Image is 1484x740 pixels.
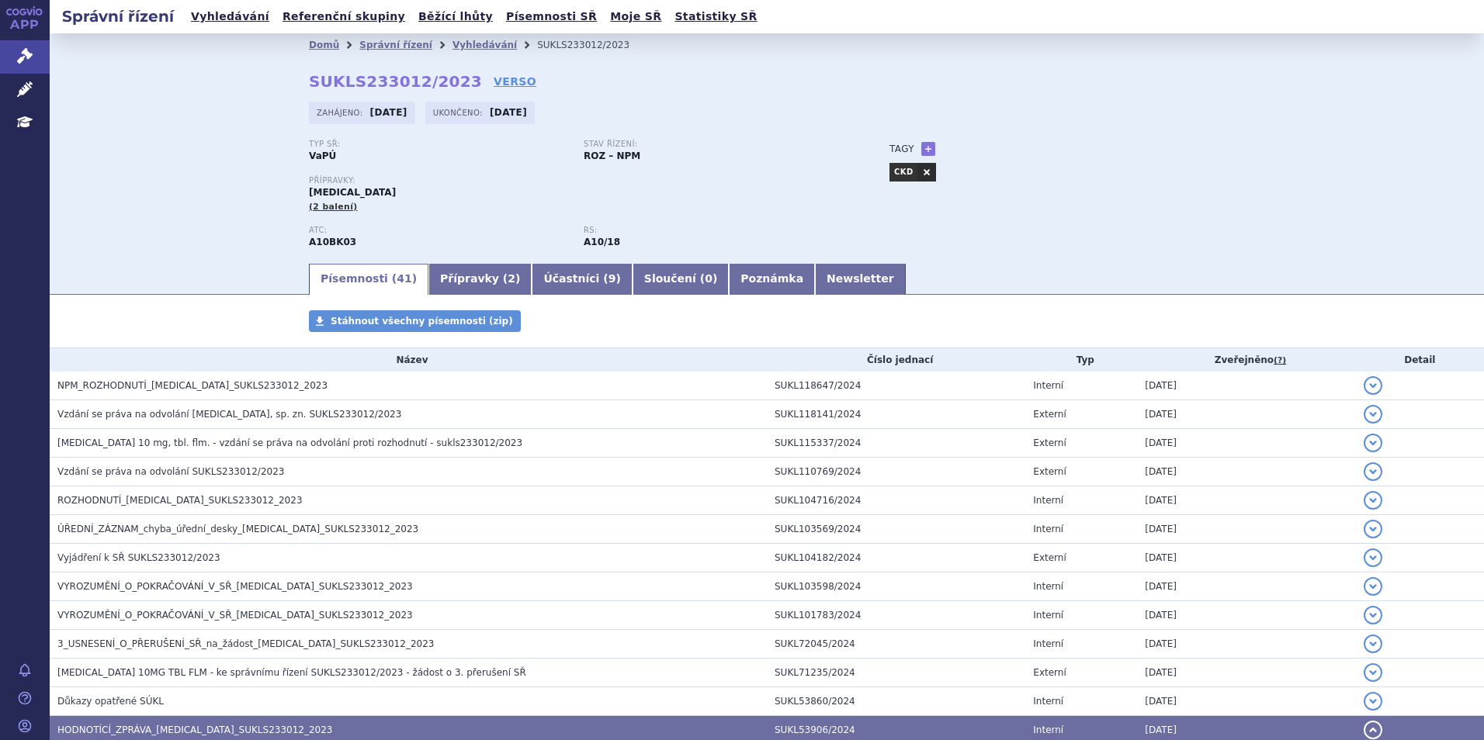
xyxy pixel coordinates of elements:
span: Externí [1033,437,1066,448]
button: detail [1364,462,1382,481]
span: 9 [609,272,616,285]
span: Ukončeno: [433,106,486,119]
strong: [DATE] [490,107,527,118]
td: SUKL104716/2024 [767,486,1025,515]
button: detail [1364,405,1382,424]
span: Stáhnout všechny písemnosti (zip) [331,316,513,327]
span: HODNOTÍCÍ_ZPRÁVA_JARDIANCE_SUKLS233012_2023 [57,724,333,735]
a: Referenční skupiny [278,6,410,27]
span: Interní [1033,524,1063,534]
a: Běžící lhůty [414,6,498,27]
span: JARDIANCE 10 mg, tbl. flm. - vzdání se práva na odvolání proti rozhodnutí - sukls233012/2023 [57,437,522,448]
a: Sloučení (0) [633,264,729,295]
span: (2 balení) [309,202,358,212]
strong: EMPAGLIFLOZIN [309,237,356,247]
td: [DATE] [1137,659,1355,687]
td: [DATE] [1137,515,1355,544]
a: Domů [309,40,339,50]
span: Externí [1033,409,1066,420]
span: Interní [1033,638,1063,649]
button: detail [1364,721,1382,739]
button: detail [1364,577,1382,596]
p: ATC: [309,226,568,235]
p: RS: [584,226,843,235]
button: detail [1364,520,1382,538]
td: SUKL103598/2024 [767,572,1025,601]
span: JARDIANCE 10MG TBL FLM - ke správnímu řízení SUKLS233012/2023 - žádost o 3. přerušení SŘ [57,667,526,678]
button: detail [1364,491,1382,510]
span: Interní [1033,495,1063,506]
td: [DATE] [1137,601,1355,630]
td: [DATE] [1137,400,1355,429]
a: Vyhledávání [452,40,517,50]
td: SUKL101783/2024 [767,601,1025,630]
th: Detail [1356,348,1484,372]
td: [DATE] [1137,572,1355,601]
p: Typ SŘ: [309,140,568,149]
span: Interní [1033,696,1063,707]
td: SUKL72045/2024 [767,630,1025,659]
td: [DATE] [1137,544,1355,572]
a: Písemnosti SŘ [501,6,602,27]
td: SUKL71235/2024 [767,659,1025,687]
span: Externí [1033,552,1066,563]
span: ROZHODNUTÍ_JARDIANCE_SUKLS233012_2023 [57,495,303,506]
strong: SUKLS233012/2023 [309,72,482,91]
abbr: (?) [1274,355,1286,366]
a: Statistiky SŘ [670,6,761,27]
span: 41 [397,272,411,285]
a: Písemnosti (41) [309,264,428,295]
h3: Tagy [889,140,914,158]
a: Přípravky (2) [428,264,532,295]
td: SUKL118647/2024 [767,372,1025,400]
button: detail [1364,663,1382,682]
span: 3_USNESENÍ_O_PŘERUŠENÍ_SŘ_na_žádost_JARDIANCE_SUKLS233012_2023 [57,638,434,649]
th: Typ [1025,348,1137,372]
span: VYROZUMĚNÍ_O_POKRAČOVÁNÍ_V_SŘ_JARDIANCE_SUKLS233012_2023 [57,610,413,621]
a: Moje SŘ [605,6,666,27]
td: [DATE] [1137,429,1355,458]
td: [DATE] [1137,687,1355,716]
a: Účastníci (9) [532,264,632,295]
p: Stav řízení: [584,140,843,149]
a: Poznámka [729,264,815,295]
a: Newsletter [815,264,906,295]
a: CKD [889,163,917,182]
span: Interní [1033,724,1063,735]
a: Vyhledávání [186,6,274,27]
td: [DATE] [1137,630,1355,659]
a: Stáhnout všechny písemnosti (zip) [309,310,521,332]
th: Číslo jednací [767,348,1025,372]
strong: VaPÚ [309,150,336,161]
h2: Správní řízení [50,5,186,27]
td: SUKL118141/2024 [767,400,1025,429]
span: VYROZUMĚNÍ_O_POKRAČOVÁNÍ_V_SŘ_JARDIANCE_SUKLS233012_2023 [57,581,413,592]
strong: empagliflozin, dapagliflozin, kapagliflozin [584,237,620,247]
span: NPM_ROZHODNUTÍ_JARDIANCE_SUKLS233012_2023 [57,380,328,391]
span: Externí [1033,466,1066,477]
span: Vzdání se práva na odvolání JARDIANCE, sp. zn. SUKLS233012/2023 [57,409,401,420]
td: SUKL104182/2024 [767,544,1025,572]
td: SUKL103569/2024 [767,515,1025,544]
td: [DATE] [1137,372,1355,400]
span: 2 [508,272,515,285]
span: 0 [705,272,713,285]
a: + [921,142,935,156]
td: [DATE] [1137,486,1355,515]
th: Název [50,348,767,372]
span: Interní [1033,380,1063,391]
li: SUKLS233012/2023 [537,33,650,57]
span: Interní [1033,610,1063,621]
button: detail [1364,606,1382,624]
span: Externí [1033,667,1066,678]
button: detail [1364,635,1382,653]
p: Přípravky: [309,176,858,185]
td: SUKL115337/2024 [767,429,1025,458]
span: Interní [1033,581,1063,592]
span: Důkazy opatřené SÚKL [57,696,164,707]
strong: [DATE] [370,107,407,118]
td: SUKL53860/2024 [767,687,1025,716]
span: Vzdání se práva na odvolání SUKLS233012/2023 [57,466,284,477]
span: [MEDICAL_DATA] [309,187,396,198]
th: Zveřejněno [1137,348,1355,372]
